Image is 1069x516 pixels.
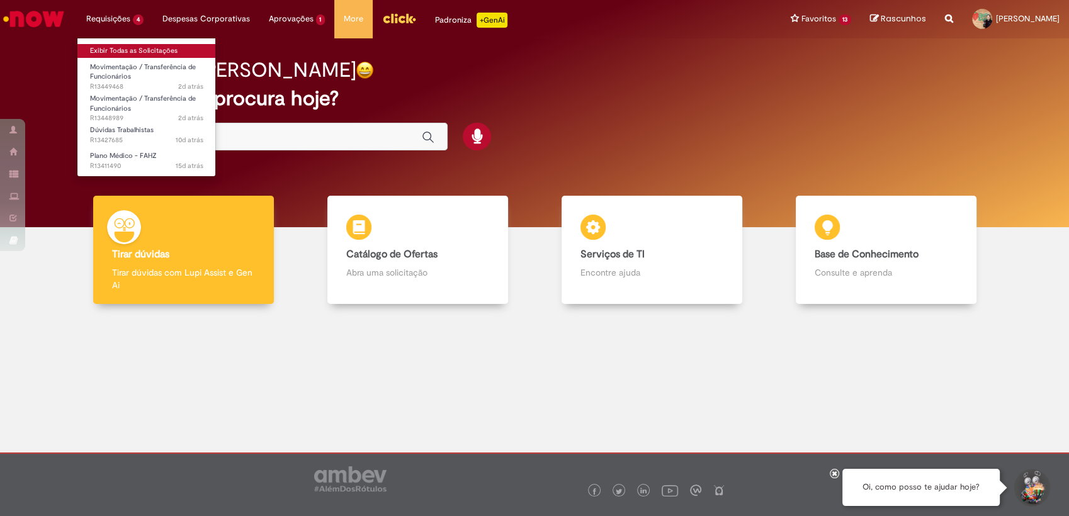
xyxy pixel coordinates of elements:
[77,92,216,119] a: Aberto R13448989 : Movimentação / Transferência de Funcionários
[77,44,216,58] a: Exibir Todas as Solicitações
[90,62,196,82] span: Movimentação / Transferência de Funcionários
[640,488,647,495] img: logo_footer_linkedin.png
[133,14,144,25] span: 4
[90,125,154,135] span: Dúvidas Trabalhistas
[86,13,130,25] span: Requisições
[881,13,926,25] span: Rascunhos
[713,485,725,496] img: logo_footer_naosei.png
[477,13,507,28] p: +GenAi
[435,13,507,28] div: Padroniza
[839,14,851,25] span: 13
[316,14,325,25] span: 1
[162,13,250,25] span: Despesas Corporativas
[77,149,216,172] a: Aberto R13411490 : Plano Médico - FAHZ
[580,248,645,261] b: Serviços de TI
[662,482,678,498] img: logo_footer_youtube.png
[90,82,203,92] span: R13449468
[90,161,203,171] span: R13411490
[178,113,203,123] time: 26/08/2025 15:15:54
[300,196,534,305] a: Catálogo de Ofertas Abra uma solicitação
[178,82,203,91] time: 26/08/2025 16:22:10
[176,161,203,171] span: 15d atrás
[870,13,926,25] a: Rascunhos
[112,266,255,291] p: Tirar dúvidas com Lupi Assist e Gen Ai
[90,113,203,123] span: R13448989
[690,485,701,496] img: logo_footer_workplace.png
[77,60,216,87] a: Aberto R13449468 : Movimentação / Transferência de Funcionários
[101,59,356,81] h2: Boa tarde, [PERSON_NAME]
[90,135,203,145] span: R13427685
[346,266,489,279] p: Abra uma solicitação
[815,266,958,279] p: Consulte e aprenda
[90,151,157,160] span: Plano Médico - FAHZ
[344,13,363,25] span: More
[101,87,968,109] h2: O que você procura hoje?
[580,266,723,279] p: Encontre ajuda
[815,248,919,261] b: Base de Conhecimento
[382,9,416,28] img: click_logo_yellow_360x200.png
[801,13,836,25] span: Favoritos
[1,6,66,31] img: ServiceNow
[616,488,622,495] img: logo_footer_twitter.png
[176,135,203,145] span: 10d atrás
[176,161,203,171] time: 13/08/2025 17:42:12
[112,248,169,261] b: Tirar dúvidas
[1012,469,1050,507] button: Iniciar Conversa de Suporte
[842,469,1000,506] div: Oi, como posso te ajudar hoje?
[996,13,1060,24] span: [PERSON_NAME]
[591,488,597,495] img: logo_footer_facebook.png
[178,82,203,91] span: 2d atrás
[90,94,196,113] span: Movimentação / Transferência de Funcionários
[346,248,438,261] b: Catálogo de Ofertas
[66,196,300,305] a: Tirar dúvidas Tirar dúvidas com Lupi Assist e Gen Ai
[269,13,314,25] span: Aprovações
[356,61,374,79] img: happy-face.png
[176,135,203,145] time: 19/08/2025 10:38:33
[178,113,203,123] span: 2d atrás
[77,123,216,147] a: Aberto R13427685 : Dúvidas Trabalhistas
[769,196,1003,305] a: Base de Conhecimento Consulte e aprenda
[314,466,387,491] img: logo_footer_ambev_rotulo_gray.png
[77,38,216,177] ul: Requisições
[534,196,769,305] a: Serviços de TI Encontre ajuda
